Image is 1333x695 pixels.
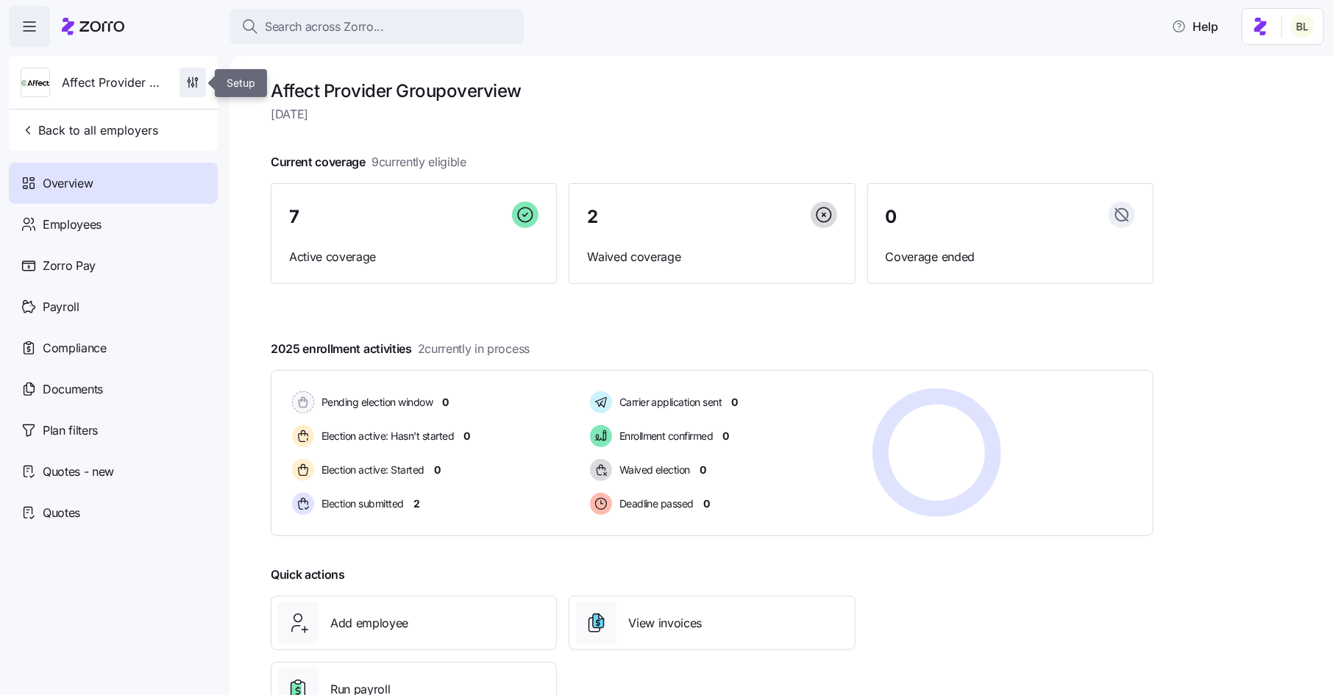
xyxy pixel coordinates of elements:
span: Election active: Started [317,463,424,477]
span: Quotes [43,504,80,522]
a: Quotes - new [9,451,218,492]
span: Quotes - new [43,463,114,481]
span: Deadline passed [615,496,694,511]
span: Pending election window [317,395,433,410]
span: 9 currently eligible [372,153,466,171]
span: 0 [464,429,471,443]
span: 2 [413,496,420,511]
span: 0 [700,463,706,477]
button: Search across Zorro... [230,9,524,44]
span: Election active: Hasn't started [317,429,455,443]
span: Zorro Pay [43,257,96,275]
button: Help [1160,12,1230,41]
span: Employees [43,215,102,234]
img: 2fabda6663eee7a9d0b710c60bc473af [1291,15,1315,38]
span: View invoices [628,614,702,632]
h1: Affect Provider Group overview [271,79,1154,102]
button: Back to all employers [15,115,164,145]
img: Employer logo [21,68,49,98]
span: Help [1172,18,1218,35]
a: Plan filters [9,410,218,451]
span: [DATE] [271,105,1154,124]
span: Active coverage [289,248,538,266]
span: Documents [43,380,103,399]
a: Quotes [9,492,218,533]
span: Payroll [43,298,79,316]
span: Election submitted [317,496,404,511]
span: 2 [587,208,598,226]
span: Enrollment confirmed [615,429,714,443]
span: 2 currently in process [418,340,530,358]
span: 2025 enrollment activities [271,340,530,358]
span: 0 [443,395,449,410]
a: Compliance [9,327,218,368]
span: 0 [886,208,897,226]
span: Back to all employers [21,121,158,139]
a: Employees [9,204,218,245]
a: Documents [9,368,218,410]
span: Affect Provider Group [62,74,168,92]
a: Overview [9,163,218,204]
span: Waived election [615,463,691,477]
span: Carrier application sent [615,395,722,410]
span: Plan filters [43,421,98,440]
span: Waived coverage [587,248,836,266]
span: 7 [289,208,299,226]
span: 0 [732,395,739,410]
span: Add employee [330,614,408,632]
a: Payroll [9,286,218,327]
a: Zorro Pay [9,245,218,286]
span: Quick actions [271,566,345,584]
span: Search across Zorro... [265,18,384,36]
span: 0 [723,429,730,443]
span: Current coverage [271,153,466,171]
span: 0 [703,496,710,511]
span: Overview [43,174,93,193]
span: Coverage ended [886,248,1135,266]
span: Compliance [43,339,107,357]
span: 0 [434,463,441,477]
